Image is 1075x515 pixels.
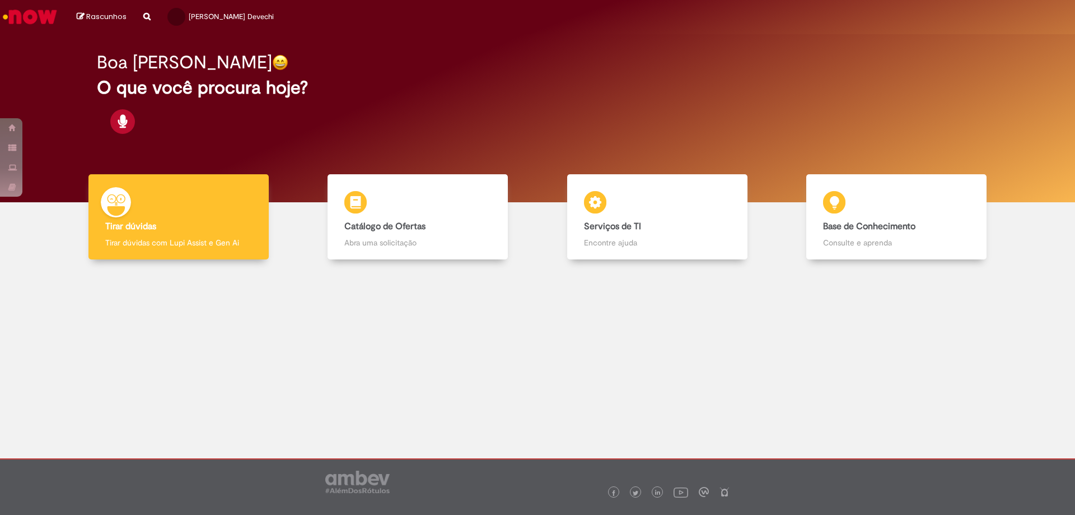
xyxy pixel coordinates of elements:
span: Rascunhos [86,11,127,22]
a: Rascunhos [77,12,127,22]
b: Base de Conhecimento [823,221,915,232]
p: Encontre ajuda [584,237,731,248]
p: Abra uma solicitação [344,237,491,248]
span: [PERSON_NAME] Devechi [189,12,274,21]
h2: Boa [PERSON_NAME] [97,53,272,72]
a: Catálogo de Ofertas Abra uma solicitação [298,174,538,260]
img: logo_footer_workplace.png [699,487,709,497]
a: Base de Conhecimento Consulte e aprenda [777,174,1017,260]
img: happy-face.png [272,54,288,71]
img: logo_footer_ambev_rotulo_gray.png [325,471,390,493]
img: logo_footer_facebook.png [611,490,616,496]
p: Tirar dúvidas com Lupi Assist e Gen Ai [105,237,252,248]
h2: O que você procura hoje? [97,78,979,98]
a: Tirar dúvidas Tirar dúvidas com Lupi Assist e Gen Ai [59,174,298,260]
b: Serviços de TI [584,221,641,232]
img: logo_footer_naosei.png [719,487,730,497]
img: logo_footer_linkedin.png [655,490,661,497]
img: logo_footer_youtube.png [674,485,688,499]
b: Tirar dúvidas [105,221,156,232]
img: ServiceNow [1,6,59,28]
b: Catálogo de Ofertas [344,221,426,232]
a: Serviços de TI Encontre ajuda [537,174,777,260]
p: Consulte e aprenda [823,237,970,248]
img: logo_footer_twitter.png [633,490,638,496]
